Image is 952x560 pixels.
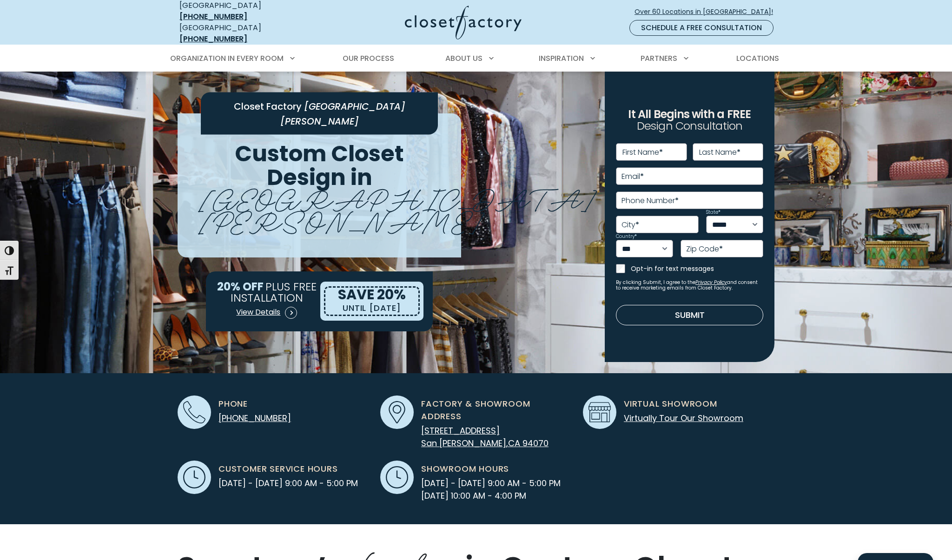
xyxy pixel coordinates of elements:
[508,437,520,449] span: CA
[624,412,743,424] a: Virtually Tour Our Showroom
[621,221,639,229] label: City
[199,176,596,240] span: [GEOGRAPHIC_DATA][PERSON_NAME]
[637,119,743,134] span: Design Consultation
[236,307,280,318] span: View Details
[179,22,314,45] div: [GEOGRAPHIC_DATA]
[634,4,781,20] a: Over 60 Locations in [GEOGRAPHIC_DATA]!
[235,138,404,193] span: Custom Closet Design in
[236,303,297,322] a: View Details
[628,106,751,122] span: It All Begins with a FREE
[706,210,721,215] label: State
[686,245,723,253] label: Zip Code
[218,462,338,475] span: Customer Service Hours
[539,53,584,64] span: Inspiration
[522,437,549,449] span: 94070
[421,437,506,449] span: San [PERSON_NAME]
[588,401,611,423] img: Showroom icon
[616,305,763,325] button: Submit
[621,173,644,180] label: Email
[616,234,637,239] label: Country
[217,278,264,294] span: 20% OFF
[445,53,483,64] span: About Us
[421,425,549,449] a: [STREET_ADDRESS] San [PERSON_NAME],CA 94070
[338,284,406,304] span: SAVE 20%
[641,53,677,64] span: Partners
[624,397,717,410] span: Virtual Showroom
[179,33,247,44] a: [PHONE_NUMBER]
[616,280,763,291] small: By clicking Submit, I agree to the and consent to receive marketing emails from Closet Factory.
[179,11,247,22] a: [PHONE_NUMBER]
[635,7,780,17] span: Over 60 Locations in [GEOGRAPHIC_DATA]!
[164,46,788,72] nav: Primary Menu
[280,100,405,127] span: [GEOGRAPHIC_DATA][PERSON_NAME]
[421,397,572,422] span: Factory & Showroom Address
[218,477,358,489] span: [DATE] - [DATE] 9:00 AM - 5:00 PM
[170,53,284,64] span: Organization in Every Room
[421,425,500,436] span: [STREET_ADDRESS]
[621,197,679,204] label: Phone Number
[343,53,394,64] span: Our Process
[631,264,763,273] label: Opt-in for text messages
[234,100,302,113] span: Closet Factory
[699,149,740,156] label: Last Name
[421,462,509,475] span: Showroom Hours
[629,20,773,36] a: Schedule a Free Consultation
[218,412,291,424] a: [PHONE_NUMBER]
[622,149,663,156] label: First Name
[421,477,561,489] span: [DATE] - [DATE] 9:00 AM - 5:00 PM
[736,53,779,64] span: Locations
[421,489,561,502] span: [DATE] 10:00 AM - 4:00 PM
[218,397,248,410] span: Phone
[405,6,522,40] img: Closet Factory Logo
[343,302,401,315] p: UNTIL [DATE]
[231,278,317,305] span: PLUS FREE INSTALLATION
[695,279,727,286] a: Privacy Policy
